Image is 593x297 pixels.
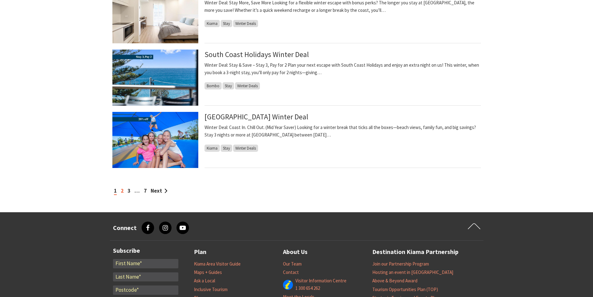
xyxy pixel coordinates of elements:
span: Bombo [205,82,222,89]
a: 7 [144,187,147,194]
a: 1 300 654 262 [295,285,320,291]
span: 1 [114,187,117,195]
a: Hosting an event in [GEOGRAPHIC_DATA] [372,269,453,275]
a: 3 [128,187,130,194]
span: Kiama [205,20,220,27]
span: … [134,187,140,194]
p: Winter Deal: Coast In. Chill Out. (Mid Year Saver) Looking for a winter break that ticks all the ... [205,124,481,139]
a: 2 [121,187,124,194]
a: Visitor Information Centre [295,278,346,284]
a: About Us [283,247,308,257]
a: Ask a Local [194,278,215,284]
a: South Coast Holidays Winter Deal [205,50,309,59]
a: Join our Partnership Program [372,261,429,267]
span: Stay [221,145,232,152]
a: Destination Kiama Partnership [372,247,459,257]
a: Contact [283,269,299,275]
a: [GEOGRAPHIC_DATA] Winter Deal [205,112,308,122]
span: Winter Deals [233,20,258,27]
span: Stay [223,82,234,89]
a: Inclusive Tourism [194,286,228,293]
h3: Connect [113,224,137,232]
a: Above & Beyond Award [372,278,417,284]
input: Last Name* [113,272,178,282]
a: Tourism Opportunities Plan (TOP) [372,286,438,293]
a: Kiama Area Visitor Guide [194,261,241,267]
p: Winter Deal: Stay & Save – Stay 3, Pay for 2 Plan your next escape with South Coast Holidays and ... [205,61,481,76]
a: Our Team [283,261,302,267]
input: First Name* [113,259,178,268]
span: Stay [221,20,232,27]
h3: Subscribe [113,247,178,254]
a: Maps + Guides [194,269,222,275]
a: Next [151,187,167,194]
a: Plan [194,247,206,257]
span: Winter Deals [235,82,260,89]
span: Winter Deals [233,145,258,152]
span: Kiama [205,145,220,152]
input: Postcode* [113,285,178,295]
